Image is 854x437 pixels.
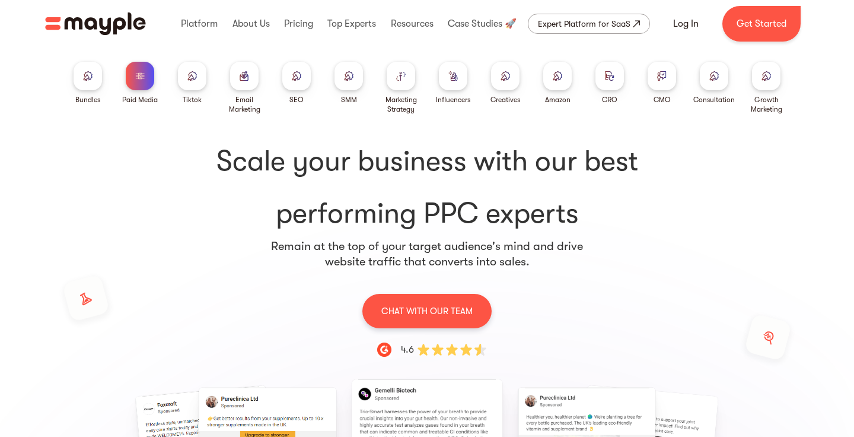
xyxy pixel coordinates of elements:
a: Bundles [74,62,102,104]
a: Email Marketing [223,62,266,114]
a: Creatives [490,62,520,104]
div: Tiktok [183,95,202,104]
div: Email Marketing [223,95,266,114]
h1: performing PPC experts [66,142,788,233]
div: Platform [178,5,221,43]
div: Creatives [490,95,520,104]
div: Pricing [281,5,316,43]
a: Marketing Strategy [380,62,422,114]
div: CMO [654,95,671,104]
div: Resources [388,5,436,43]
a: Influencers [436,62,470,104]
span: Scale your business with our best [66,142,788,180]
a: SEO [282,62,311,104]
div: Top Experts [324,5,379,43]
a: CHAT WITH OUR TEAM [362,293,492,328]
a: Tiktok [178,62,206,104]
div: Marketing Strategy [380,95,422,114]
a: Amazon [543,62,572,104]
div: Influencers [436,95,470,104]
p: CHAT WITH OUR TEAM [381,303,473,319]
div: Amazon [545,95,571,104]
a: Consultation [693,62,735,104]
div: Consultation [693,95,735,104]
div: SMM [341,95,357,104]
a: Log In [659,9,713,38]
p: Remain at the top of your target audience's mind and drive website traffic that converts into sales. [270,239,584,270]
a: SMM [334,62,363,104]
div: CRO [602,95,617,104]
div: Bundles [75,95,100,104]
a: CRO [595,62,624,104]
div: Growth Marketing [745,95,788,114]
a: Expert Platform for SaaS [528,14,650,34]
div: Expert Platform for SaaS [538,17,630,31]
img: Mayple logo [45,12,146,35]
div: Paid Media [122,95,158,104]
div: 4.6 [401,343,414,357]
div: About Us [230,5,273,43]
a: CMO [648,62,676,104]
a: Get Started [722,6,801,42]
a: home [45,12,146,35]
a: Growth Marketing [745,62,788,114]
a: Paid Media [122,62,158,104]
div: SEO [289,95,304,104]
